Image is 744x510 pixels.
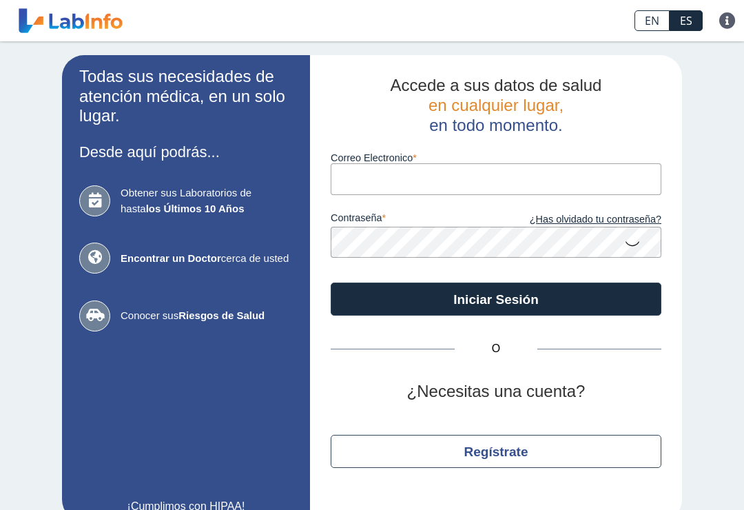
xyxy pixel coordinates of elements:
[428,96,564,114] span: en cualquier lugar,
[121,185,293,216] span: Obtener sus Laboratorios de hasta
[146,203,245,214] b: los Últimos 10 Años
[331,283,661,316] button: Iniciar Sesión
[178,309,265,321] b: Riesgos de Salud
[331,382,661,402] h2: ¿Necesitas una cuenta?
[79,67,293,126] h2: Todas sus necesidades de atención médica, en un solo lugar.
[455,340,537,357] span: O
[121,308,293,324] span: Conocer sus
[634,10,670,31] a: EN
[331,435,661,468] button: Regístrate
[496,212,661,227] a: ¿Has olvidado tu contraseña?
[670,10,703,31] a: ES
[79,143,293,161] h3: Desde aquí podrás...
[121,251,293,267] span: cerca de usted
[121,252,221,264] b: Encontrar un Doctor
[391,76,602,94] span: Accede a sus datos de salud
[429,116,562,134] span: en todo momento.
[331,152,661,163] label: Correo Electronico
[331,212,496,227] label: contraseña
